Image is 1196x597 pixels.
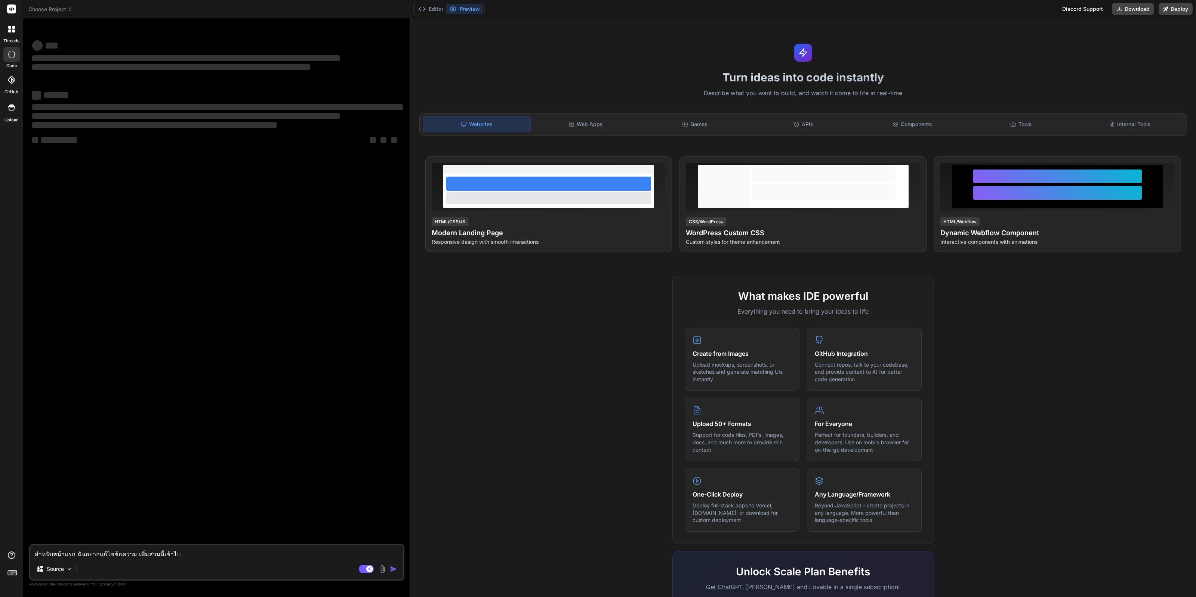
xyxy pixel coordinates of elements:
span: ‌ [380,137,386,143]
button: Deploy [1159,3,1193,15]
span: ‌ [370,137,376,143]
p: Interactive components with animations [940,238,1175,246]
p: Deploy full-stack apps to Vercel, [DOMAIN_NAME], or download for custom deployment [693,502,792,524]
div: HTML/Webflow [940,217,980,226]
div: Web Apps [532,116,639,132]
button: Preview [446,4,483,14]
span: ‌ [32,64,310,70]
span: ‌ [32,122,277,128]
span: ‌ [32,40,43,51]
label: GitHub [4,89,18,95]
p: Responsive design with smooth interactions [432,238,666,246]
h4: Upload 50+ Formats [693,419,792,428]
p: Get ChatGPT, [PERSON_NAME] and Lovable in a single subscription! [685,582,922,591]
p: Support for code files, PDFs, images, docs, and much more to provide rich context [693,431,792,453]
h2: What makes IDE powerful [685,288,922,304]
p: Connect repos, talk to your codebase, and provide context to AI for better code generation [815,361,914,383]
span: ‌ [32,137,38,143]
h4: For Everyone [815,419,914,428]
label: Upload [4,117,19,123]
div: Websites [423,116,531,132]
span: ‌ [46,43,58,49]
button: Download [1112,3,1154,15]
p: Upload mockups, screenshots, or sketches and generate matching UIs instantly [693,361,792,383]
span: ‌ [32,91,41,100]
img: Pick Models [66,566,73,572]
p: Source [47,565,64,573]
span: Choose Project [28,6,73,13]
h4: Dynamic Webflow Component [940,228,1175,238]
p: Always double-check its answers. Your in Bind [29,581,404,588]
div: Tools [968,116,1075,132]
div: CSS/WordPress [686,217,726,226]
h4: GitHub Integration [815,349,914,358]
h2: Unlock Scale Plan Benefits [685,564,922,579]
span: ‌ [391,137,397,143]
img: icon [390,565,397,573]
div: Components [859,116,966,132]
span: ‌ [41,137,77,143]
button: Editor [415,4,446,14]
label: code [6,63,17,69]
p: Perfect for founders, builders, and developers. Use on mobile browser for on-the-go development [815,431,914,453]
div: HTML/CSS/JS [432,217,468,226]
div: Discord Support [1058,3,1107,15]
h1: Turn ideas into code instantly [415,71,1192,84]
textarea: สำหรับหน้าแรก ฉันอยากแก้ไขข้อความ เพิ่มส่วนนี้เข้าไป [30,545,403,559]
div: Games [641,116,748,132]
span: ‌ [32,55,340,61]
span: ‌ [32,104,403,110]
img: attachment [378,565,387,573]
h4: Modern Landing Page [432,228,666,238]
h4: Create from Images [693,349,792,358]
p: Beyond JavaScript - create projects in any language. More powerful than language-specific tools [815,502,914,524]
h4: One-Click Deploy [693,490,792,499]
span: ‌ [32,113,340,119]
p: Everything you need to bring your ideas to life [685,307,922,316]
span: ‌ [44,92,68,98]
label: threads [3,38,19,44]
span: privacy [100,582,114,586]
div: Internal Tools [1076,116,1184,132]
h4: WordPress Custom CSS [686,228,920,238]
div: APIs [750,116,857,132]
p: Describe what you want to build, and watch it come to life in real-time [415,88,1192,98]
h4: Any Language/Framework [815,490,914,499]
p: Custom styles for theme enhancement [686,238,920,246]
